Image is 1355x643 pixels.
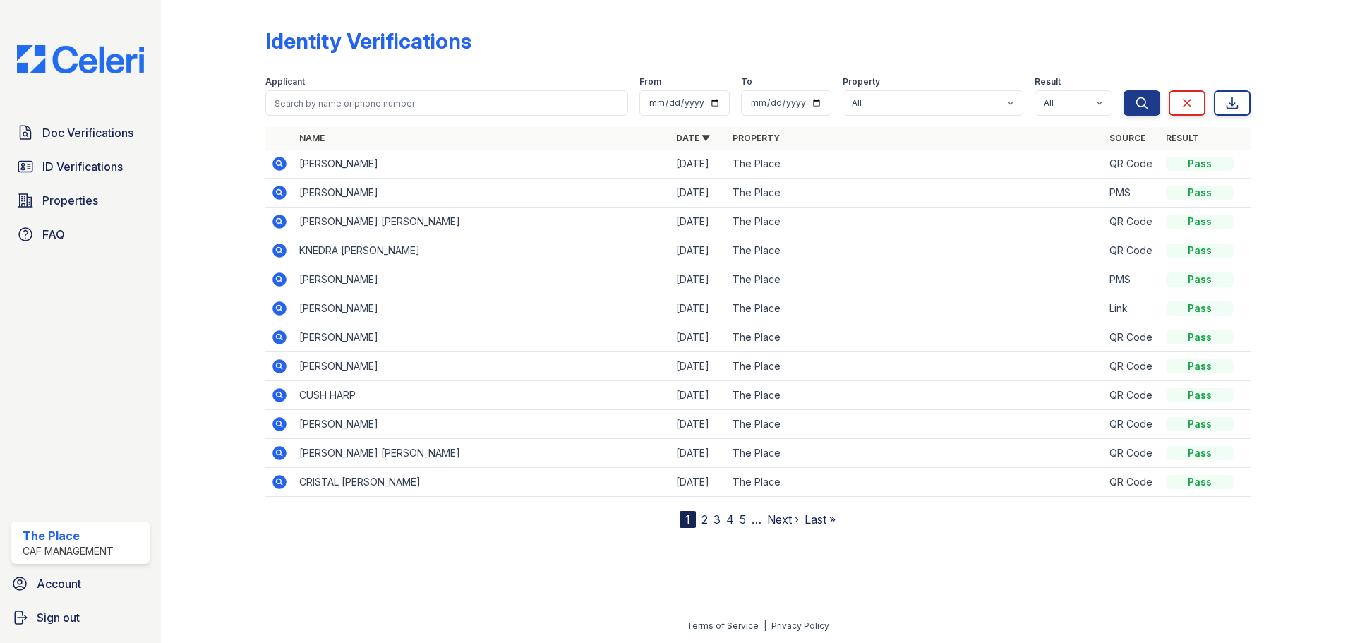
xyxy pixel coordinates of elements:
td: The Place [727,294,1104,323]
td: CUSH HARP [294,381,670,410]
a: ID Verifications [11,152,150,181]
td: [PERSON_NAME] [PERSON_NAME] [294,208,670,236]
a: Account [6,570,155,598]
td: QR Code [1104,468,1160,497]
td: QR Code [1104,323,1160,352]
td: [DATE] [670,381,727,410]
td: [PERSON_NAME] [294,150,670,179]
td: Link [1104,294,1160,323]
a: Source [1109,133,1145,143]
td: QR Code [1104,410,1160,439]
td: CRISTAL [PERSON_NAME] [294,468,670,497]
div: | [764,620,766,631]
a: Name [299,133,325,143]
div: Identity Verifications [265,28,471,54]
td: [PERSON_NAME] [294,179,670,208]
td: [DATE] [670,294,727,323]
a: Last » [805,512,836,527]
div: Pass [1166,388,1234,402]
label: To [741,76,752,88]
div: The Place [23,527,114,544]
span: Properties [42,192,98,209]
span: FAQ [42,226,65,243]
span: ID Verifications [42,158,123,175]
td: The Place [727,265,1104,294]
div: Pass [1166,215,1234,229]
td: The Place [727,439,1104,468]
td: The Place [727,323,1104,352]
a: Doc Verifications [11,119,150,147]
td: [DATE] [670,208,727,236]
input: Search by name or phone number [265,90,628,116]
td: [DATE] [670,468,727,497]
td: The Place [727,179,1104,208]
td: [DATE] [670,179,727,208]
span: Account [37,575,81,592]
td: QR Code [1104,352,1160,381]
span: … [752,511,761,528]
td: The Place [727,236,1104,265]
td: QR Code [1104,150,1160,179]
a: 2 [701,512,708,527]
td: [DATE] [670,439,727,468]
td: The Place [727,352,1104,381]
label: From [639,76,661,88]
label: Applicant [265,76,305,88]
td: The Place [727,150,1104,179]
div: Pass [1166,272,1234,287]
a: Terms of Service [687,620,759,631]
td: The Place [727,208,1104,236]
td: [PERSON_NAME] [PERSON_NAME] [294,439,670,468]
td: [DATE] [670,410,727,439]
div: Pass [1166,446,1234,460]
div: Pass [1166,157,1234,171]
span: Sign out [37,609,80,626]
td: [PERSON_NAME] [294,323,670,352]
td: PMS [1104,179,1160,208]
td: QR Code [1104,208,1160,236]
div: Pass [1166,417,1234,431]
td: The Place [727,381,1104,410]
td: [DATE] [670,150,727,179]
a: 4 [726,512,734,527]
div: Pass [1166,359,1234,373]
div: Pass [1166,186,1234,200]
img: CE_Logo_Blue-a8612792a0a2168367f1c8372b55b34899dd931a85d93a1a3d3e32e68fde9ad4.png [6,45,155,73]
td: [PERSON_NAME] [294,294,670,323]
a: Date ▼ [676,133,710,143]
td: QR Code [1104,236,1160,265]
td: [PERSON_NAME] [294,410,670,439]
div: CAF Management [23,544,114,558]
td: [DATE] [670,236,727,265]
span: Doc Verifications [42,124,133,141]
td: [DATE] [670,352,727,381]
td: [DATE] [670,265,727,294]
a: FAQ [11,220,150,248]
td: KNEDRA [PERSON_NAME] [294,236,670,265]
a: Result [1166,133,1199,143]
td: PMS [1104,265,1160,294]
td: The Place [727,410,1104,439]
div: Pass [1166,244,1234,258]
div: Pass [1166,301,1234,316]
div: Pass [1166,475,1234,489]
td: QR Code [1104,439,1160,468]
td: [PERSON_NAME] [294,265,670,294]
a: 3 [713,512,721,527]
label: Property [843,76,880,88]
a: Privacy Policy [771,620,829,631]
td: The Place [727,468,1104,497]
a: Sign out [6,603,155,632]
div: Pass [1166,330,1234,344]
a: Property [733,133,780,143]
td: [PERSON_NAME] [294,352,670,381]
a: Next › [767,512,799,527]
a: 5 [740,512,746,527]
td: QR Code [1104,381,1160,410]
div: 1 [680,511,696,528]
a: Properties [11,186,150,215]
td: [DATE] [670,323,727,352]
label: Result [1035,76,1061,88]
